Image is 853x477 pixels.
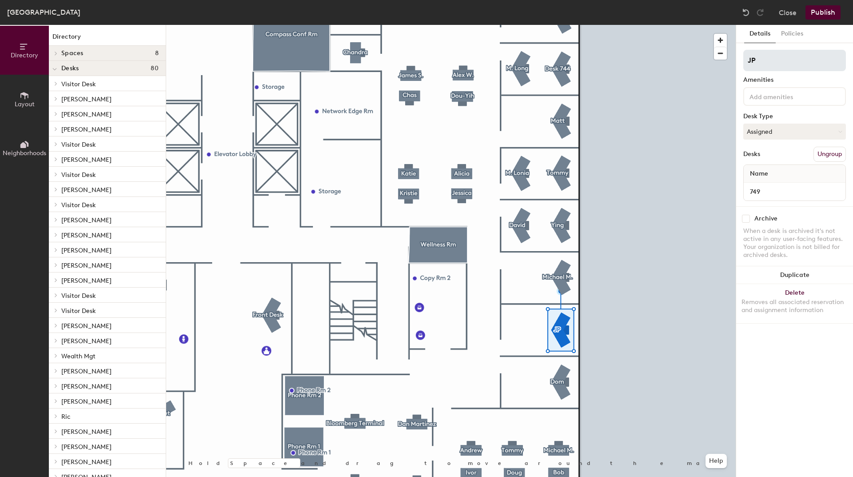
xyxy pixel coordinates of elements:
span: Desks [61,65,79,72]
span: [PERSON_NAME] [61,428,112,436]
div: Desks [743,151,760,158]
span: [PERSON_NAME] [61,322,112,330]
div: Desk Type [743,113,846,120]
input: Unnamed desk [745,185,844,198]
span: [PERSON_NAME] [61,443,112,451]
span: Layout [15,100,35,108]
button: Close [779,5,797,20]
span: Visitor Desk [61,80,96,88]
button: Ungroup [813,147,846,162]
span: Neighborhoods [3,149,46,157]
img: Undo [741,8,750,17]
span: Visitor Desk [61,307,96,315]
span: [PERSON_NAME] [61,383,112,390]
span: Wealth Mgt [61,353,96,360]
button: Policies [776,25,809,43]
span: Directory [11,52,38,59]
button: Assigned [743,124,846,140]
button: Details [744,25,776,43]
span: [PERSON_NAME] [61,156,112,164]
span: [PERSON_NAME] [61,262,112,269]
span: [PERSON_NAME] [61,186,112,194]
span: [PERSON_NAME] [61,368,112,375]
span: Visitor Desk [61,201,96,209]
div: [GEOGRAPHIC_DATA] [7,7,80,18]
span: [PERSON_NAME] [61,216,112,224]
span: 80 [151,65,159,72]
span: Ric [61,413,71,421]
span: [PERSON_NAME] [61,458,112,466]
div: Archive [754,215,777,222]
span: [PERSON_NAME] [61,247,112,254]
span: [PERSON_NAME] [61,96,112,103]
button: Publish [805,5,841,20]
input: Add amenities [748,91,828,101]
h1: Directory [49,32,166,46]
span: Name [745,166,773,182]
span: Visitor Desk [61,141,96,148]
button: Duplicate [736,266,853,284]
span: [PERSON_NAME] [61,111,112,118]
span: [PERSON_NAME] [61,337,112,345]
span: Visitor Desk [61,171,96,179]
span: Spaces [61,50,84,57]
span: [PERSON_NAME] [61,398,112,405]
div: Removes all associated reservation and assignment information [741,298,848,314]
div: When a desk is archived it's not active in any user-facing features. Your organization is not bil... [743,227,846,259]
span: [PERSON_NAME] [61,126,112,133]
button: Help [706,454,727,468]
button: DeleteRemoves all associated reservation and assignment information [736,284,853,323]
span: [PERSON_NAME] [61,232,112,239]
img: Redo [756,8,765,17]
span: [PERSON_NAME] [61,277,112,285]
div: Amenities [743,76,846,84]
span: Visitor Desk [61,292,96,300]
span: 8 [155,50,159,57]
